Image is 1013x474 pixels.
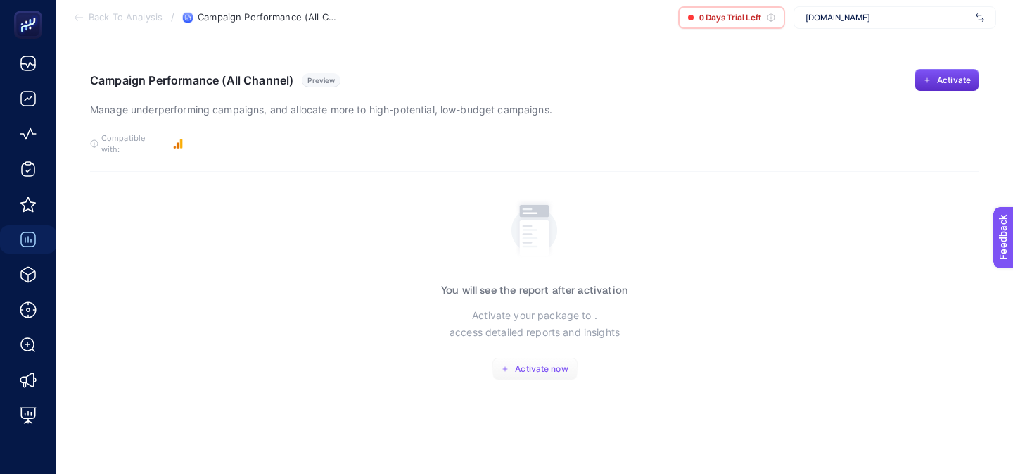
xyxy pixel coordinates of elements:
button: Activate [915,69,979,92]
span: Activate [937,75,971,86]
p: Manage underperforming campaigns, and allocate more to high-potential, low-budget campaigns. [90,101,552,118]
span: Feedback [8,4,53,15]
span: Compatible with: [101,132,165,155]
button: Activate now [492,358,578,380]
span: [DOMAIN_NAME] [805,12,970,23]
span: Preview [307,76,335,85]
span: 0 Days Trial Left [699,12,761,23]
span: Campaign Performance (All Channel) [198,12,338,23]
img: svg%3e [976,11,984,25]
p: Activate your package to . access detailed reports and insights [450,307,620,341]
span: Activate now [515,363,568,375]
h1: Campaign Performance (All Channel) [90,73,293,87]
span: / [171,11,174,23]
span: Back To Analysis [89,12,163,23]
h3: You will see the report after activation [441,285,628,296]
